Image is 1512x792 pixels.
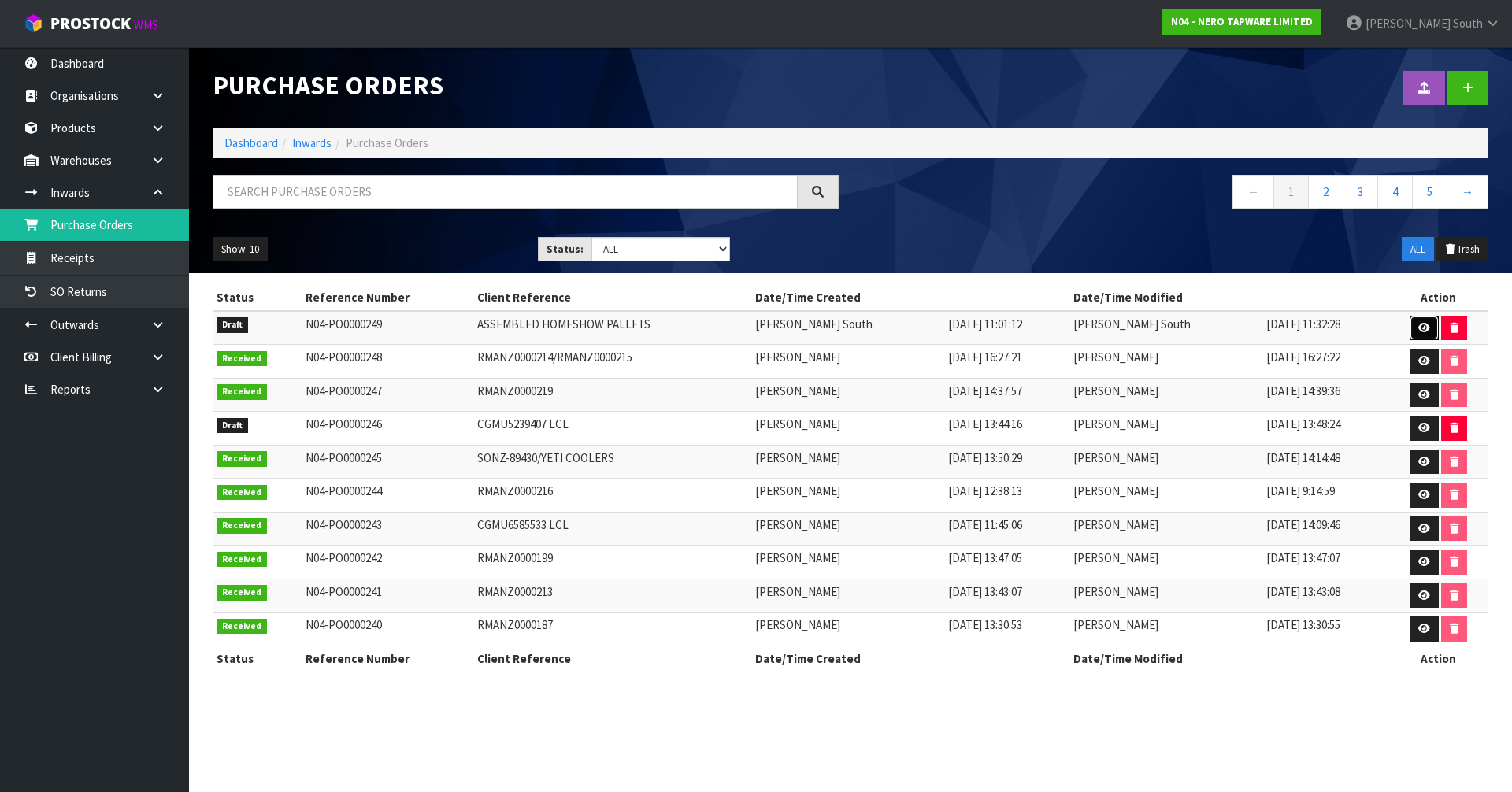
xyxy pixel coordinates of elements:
span: [DATE] 14:09:46 [1266,517,1340,532]
td: N04-PO0000240 [302,613,473,646]
span: [DATE] 14:14:48 [1266,450,1340,465]
span: [DATE] 13:44:16 [948,416,1022,431]
span: Received [217,451,267,467]
span: Received [217,585,267,601]
span: Received [217,518,267,534]
span: [DATE] 13:47:07 [1266,550,1340,565]
span: Draft [217,418,248,434]
td: SONZ-89430/YETI COOLERS [473,445,751,479]
span: [DATE] 13:30:55 [1266,617,1340,632]
td: N04-PO0000242 [302,546,473,579]
a: N04 - NERO TAPWARE LIMITED [1162,9,1321,35]
td: N04-PO0000249 [302,311,473,345]
span: Draft [217,317,248,333]
th: Status [213,646,302,671]
span: [PERSON_NAME] [1073,483,1158,498]
span: [DATE] 11:32:28 [1266,316,1340,331]
span: [DATE] 14:39:36 [1266,383,1340,398]
span: [PERSON_NAME] [1366,16,1451,31]
h1: Purchase Orders [213,71,839,100]
span: [DATE] 11:01:12 [948,316,1022,331]
span: Received [217,351,267,367]
span: Purchase Orders [346,135,428,150]
a: Inwards [292,135,332,150]
nav: Page navigation [862,175,1488,213]
strong: N04 - NERO TAPWARE LIMITED [1171,15,1313,28]
span: [PERSON_NAME] [1073,550,1158,565]
span: [DATE] 13:47:05 [948,550,1022,565]
span: [DATE] 12:38:13 [948,483,1022,498]
button: ALL [1402,237,1434,262]
span: South [1453,16,1483,31]
span: [DATE] 13:48:24 [1266,416,1340,431]
span: [PERSON_NAME] [1073,584,1158,599]
a: 3 [1343,175,1378,209]
th: Date/Time Created [751,285,1069,310]
a: 2 [1308,175,1343,209]
span: [PERSON_NAME] [755,450,840,465]
span: [DATE] 14:37:57 [948,383,1022,398]
span: [DATE] 11:45:06 [948,517,1022,532]
td: CGMU5239407 LCL [473,412,751,446]
span: [DATE] 13:50:29 [948,450,1022,465]
span: [PERSON_NAME] [1073,450,1158,465]
button: Trash [1436,237,1488,262]
span: [DATE] 13:43:08 [1266,584,1340,599]
td: N04-PO0000245 [302,445,473,479]
span: [DATE] 13:30:53 [948,617,1022,632]
span: [PERSON_NAME] [755,416,840,431]
span: [PERSON_NAME] [1073,350,1158,365]
a: 5 [1412,175,1447,209]
input: Search purchase orders [213,175,798,209]
a: 4 [1377,175,1413,209]
td: RMANZ0000216 [473,479,751,513]
th: Action [1388,646,1488,671]
td: N04-PO0000243 [302,512,473,546]
th: Status [213,285,302,310]
td: RMANZ0000213 [473,579,751,613]
span: ProStock [50,13,131,34]
a: 1 [1273,175,1309,209]
th: Reference Number [302,285,473,310]
span: Received [217,619,267,635]
span: Received [217,552,267,568]
span: Received [217,485,267,501]
th: Date/Time Modified [1069,646,1388,671]
td: RMANZ0000219 [473,378,751,412]
td: ASSEMBLED HOMESHOW PALLETS [473,311,751,345]
th: Date/Time Created [751,646,1069,671]
span: [PERSON_NAME] [1073,416,1158,431]
td: N04-PO0000248 [302,345,473,379]
span: [PERSON_NAME] [1073,383,1158,398]
th: Client Reference [473,646,751,671]
th: Action [1388,285,1488,310]
img: cube-alt.png [24,13,43,33]
td: N04-PO0000244 [302,479,473,513]
span: [PERSON_NAME] South [1073,316,1191,331]
span: [PERSON_NAME] [755,383,840,398]
th: Client Reference [473,285,751,310]
td: RMANZ0000199 [473,546,751,579]
span: [PERSON_NAME] [755,584,840,599]
span: [PERSON_NAME] [755,517,840,532]
span: [DATE] 9:14:59 [1266,483,1335,498]
th: Date/Time Modified [1069,285,1388,310]
a: Dashboard [224,135,278,150]
td: CGMU6585533 LCL [473,512,751,546]
th: Reference Number [302,646,473,671]
span: [DATE] 13:43:07 [948,584,1022,599]
span: [DATE] 16:27:21 [948,350,1022,365]
span: [PERSON_NAME] [755,483,840,498]
span: [PERSON_NAME] [755,550,840,565]
span: [PERSON_NAME] [755,617,840,632]
td: N04-PO0000247 [302,378,473,412]
td: RMANZ0000187 [473,613,751,646]
span: [PERSON_NAME] [1073,617,1158,632]
strong: Status: [547,242,584,256]
span: Received [217,384,267,400]
small: WMS [134,17,158,32]
button: Show: 10 [213,237,268,262]
span: [PERSON_NAME] South [755,316,873,331]
a: ← [1232,175,1274,209]
td: RMANZ0000214/RMANZ0000215 [473,345,751,379]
